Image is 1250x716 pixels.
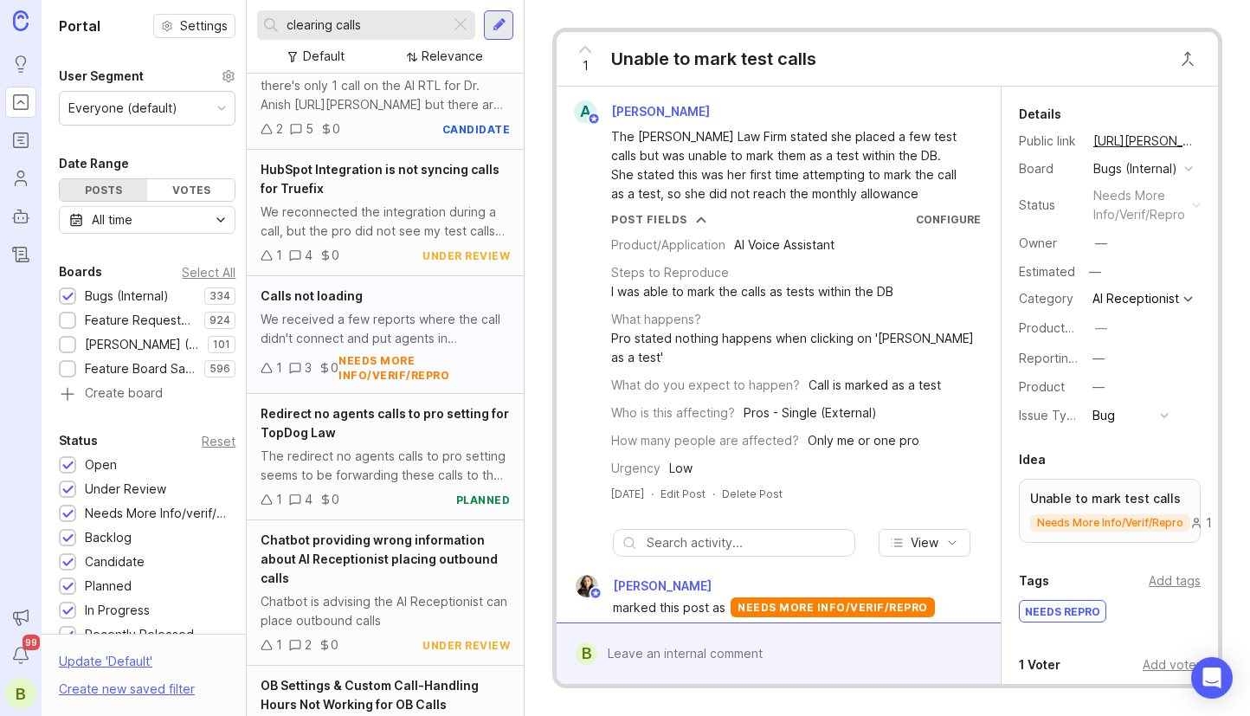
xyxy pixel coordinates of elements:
div: planned [456,493,511,507]
span: Redirect no agents calls to pro setting for TopDog Law [261,406,509,440]
p: 924 [209,313,230,327]
div: 0 [331,635,338,655]
div: needs more info/verif/repro [1093,186,1185,224]
div: Needs More Info/verif/repro [85,504,227,523]
a: Settings [153,14,235,38]
button: Notifications [5,640,36,671]
div: Post Fields [611,212,687,227]
div: User Segment [59,66,144,87]
div: — [1084,261,1106,283]
div: Pro stated nothing happens when clicking on '[PERSON_NAME] as a test' [611,329,981,367]
div: The redirect no agents calls to pro setting seems to be forwarding these calls to the pro's conta... [261,447,510,485]
img: member badge [588,113,601,126]
div: Add voter [1143,655,1201,674]
p: 101 [213,338,230,352]
div: Status [59,430,98,451]
div: 0 [331,358,338,377]
div: Under Review [85,480,166,499]
div: We received a few reports where the call didn't connect and put agents in [GEOGRAPHIC_DATA] status. [261,310,510,348]
button: Post Fields [611,212,706,227]
div: What do you expect to happen? [611,376,800,395]
div: Bug [1092,406,1115,425]
div: — [1092,349,1105,368]
div: 1 [276,246,282,265]
a: Create board [59,387,235,403]
p: 334 [209,289,230,303]
div: Estimated [1019,266,1075,278]
span: HubSpot Integration is not syncing calls for Truefix [261,162,499,196]
div: Details [1019,104,1061,125]
div: The [PERSON_NAME] Law Firm stated she placed a few test calls but was unable to mark them as a te... [611,127,966,203]
label: Product [1019,379,1065,394]
div: needs more info/verif/repro [338,353,510,383]
a: [DATE] [611,487,644,501]
button: B [5,678,36,709]
div: Call is marked as a test [809,376,941,395]
div: Date Range [59,153,129,174]
div: Chatbot is advising the AI Receptionist can place outbound calls [261,592,510,630]
a: Chatbot providing wrong information about AI Receptionist placing outbound callsChatbot is advisi... [247,520,524,666]
div: Product/Application [611,235,725,255]
img: Ysabelle Eugenio [576,575,598,597]
img: member badge [590,587,602,600]
button: Close button [1170,42,1205,76]
div: Add tags [1149,571,1201,590]
div: We reconnected the integration during a call, but the pro did not see my test calls and contacts ... [261,203,510,241]
div: Delete Post [722,487,783,501]
div: Create new saved filter [59,680,195,699]
a: Users [5,163,36,194]
button: View [879,529,970,557]
div: there's only 1 call on the AI RTL for Dr. Anish [URL][PERSON_NAME] but there are 3 calls here: [U... [261,76,510,114]
div: Backlog [85,528,132,547]
div: 2 [276,119,283,139]
div: Pros - Single (External) [744,403,877,423]
div: Tags [1019,571,1049,591]
div: Everyone (default) [68,99,177,118]
div: All time [92,210,132,229]
div: Low [669,459,693,478]
div: Votes [147,179,235,201]
div: candidate [442,122,511,137]
input: Search... [287,16,443,35]
div: · [712,487,715,501]
div: Select All [182,268,235,277]
div: AI Voice Assistant [734,235,834,255]
div: Default [303,47,345,66]
div: — [1095,319,1107,338]
div: — [1095,234,1107,253]
div: Board [1019,159,1079,178]
span: marked this post as [613,598,725,617]
a: Unable to mark test callsneeds more info/verif/repro1 [1019,479,1201,543]
label: Issue Type [1019,408,1082,423]
a: Configure [916,213,981,226]
div: Recently Released [85,625,194,644]
div: Relevance [422,47,483,66]
div: Public link [1019,132,1079,151]
div: I was able to mark the calls as tests within the DB [611,282,893,301]
div: AI Receptionist [1092,293,1179,305]
div: How many people are affected? [611,431,799,450]
span: 1 [583,56,589,75]
div: A [574,100,596,123]
label: ProductboardID [1019,320,1111,335]
div: Open [85,455,117,474]
img: Canny Home [13,10,29,30]
svg: toggle icon [207,213,235,227]
p: Unable to mark test calls [1030,490,1189,507]
div: What happens? [611,310,701,329]
div: 0 [332,119,340,139]
div: Planned [85,577,132,596]
div: 1 [276,358,282,377]
button: ProductboardID [1090,317,1112,339]
div: 1 [276,490,282,509]
div: 1 [1190,517,1212,529]
div: Edit Post [660,487,706,501]
a: A[PERSON_NAME] [564,100,724,123]
span: Settings [180,17,228,35]
span: Chatbot providing wrong information about AI Receptionist placing outbound calls [261,532,498,585]
a: Ysabelle Eugenio[PERSON_NAME] [565,575,717,597]
span: OB Settings & Custom Call-Handling Hours Not Working for OB Calls [261,678,479,712]
div: Steps to Reproduce [611,263,729,282]
a: [URL][PERSON_NAME] [1088,130,1201,152]
div: Only me or one pro [808,431,919,450]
